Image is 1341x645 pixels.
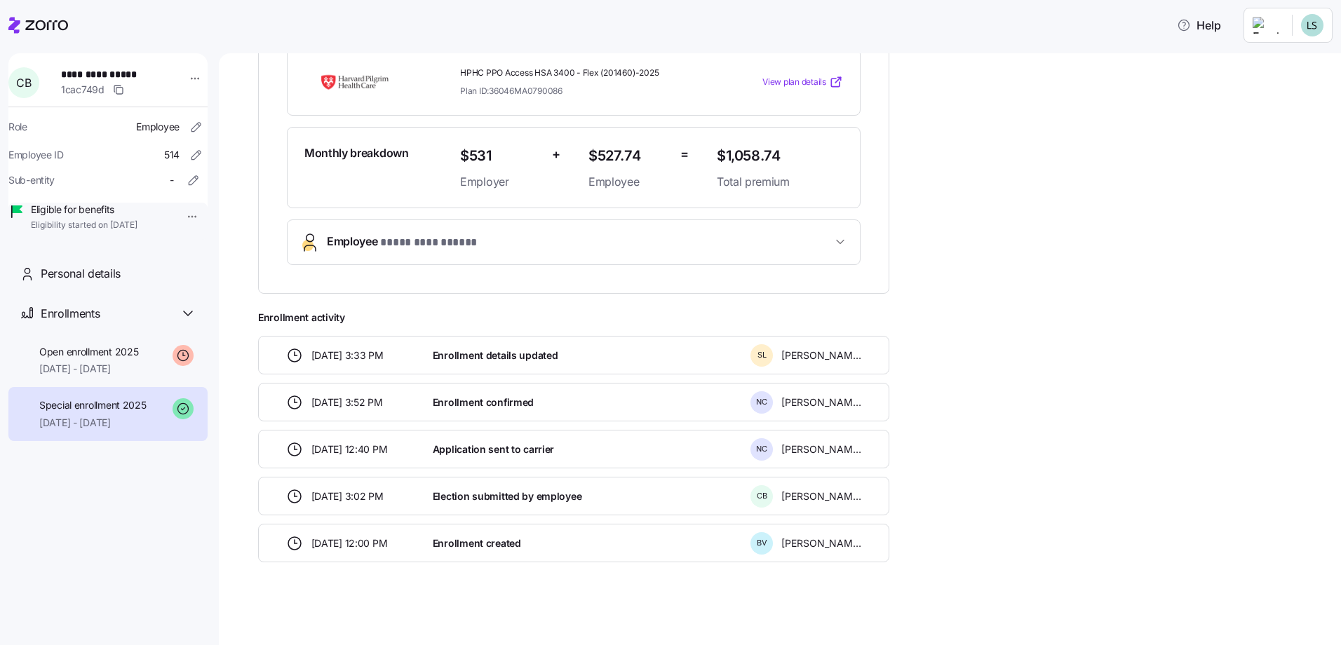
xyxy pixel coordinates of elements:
span: Enrollment confirmed [433,395,534,409]
span: [DATE] 3:02 PM [311,489,384,503]
img: d552751acb159096fc10a5bc90168bac [1301,14,1323,36]
span: Enrollment activity [258,311,889,325]
a: View plan details [762,75,843,89]
span: View plan details [762,76,826,89]
span: Enrollment details updated [433,348,558,362]
span: [DATE] 12:40 PM [311,442,388,456]
span: [DATE] - [DATE] [39,416,147,430]
span: Help [1177,17,1221,34]
span: [DATE] - [DATE] [39,362,138,376]
span: Total premium [717,173,843,191]
span: - [170,173,174,187]
span: C B [757,492,767,500]
span: Eligible for benefits [31,203,137,217]
span: [PERSON_NAME] [781,489,861,503]
span: 514 [164,148,180,162]
span: [DATE] 3:52 PM [311,395,383,409]
span: Monthly breakdown [304,144,409,162]
span: Employee [327,233,483,252]
span: S L [757,351,767,359]
span: = [680,144,689,165]
button: Help [1166,11,1232,39]
span: Application sent to carrier [433,442,554,456]
span: Employer [460,173,541,191]
span: HPHC PPO Access HSA 3400 - Flex (201460)-2025 [460,67,706,79]
span: Plan ID: 36046MA0790086 [460,85,562,97]
img: Employer logo [1253,17,1281,34]
span: Special enrollment 2025 [39,398,147,412]
span: Open enrollment 2025 [39,345,138,359]
span: Eligibility started on [DATE] [31,219,137,231]
span: 1cac749d [61,83,105,97]
span: C B [16,77,31,88]
span: Employee [588,173,669,191]
span: $527.74 [588,144,669,168]
span: + [552,144,560,165]
span: Employee [136,120,180,134]
span: Employee ID [8,148,64,162]
span: $531 [460,144,541,168]
span: Personal details [41,265,121,283]
span: Election submitted by employee [433,489,582,503]
span: [PERSON_NAME] [781,536,861,550]
span: [DATE] 12:00 PM [311,536,388,550]
span: [PERSON_NAME] [781,442,861,456]
span: $1,058.74 [717,144,843,168]
span: Sub-entity [8,173,55,187]
span: N C [756,398,767,406]
span: [PERSON_NAME] [781,395,861,409]
img: Harvard Pilgrim Health Care [304,66,405,98]
span: Enrollment created [433,536,521,550]
span: [DATE] 3:33 PM [311,348,384,362]
span: [PERSON_NAME] [781,348,861,362]
span: B V [757,539,767,547]
span: Enrollments [41,305,100,322]
span: Role [8,120,27,134]
span: N C [756,445,767,453]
